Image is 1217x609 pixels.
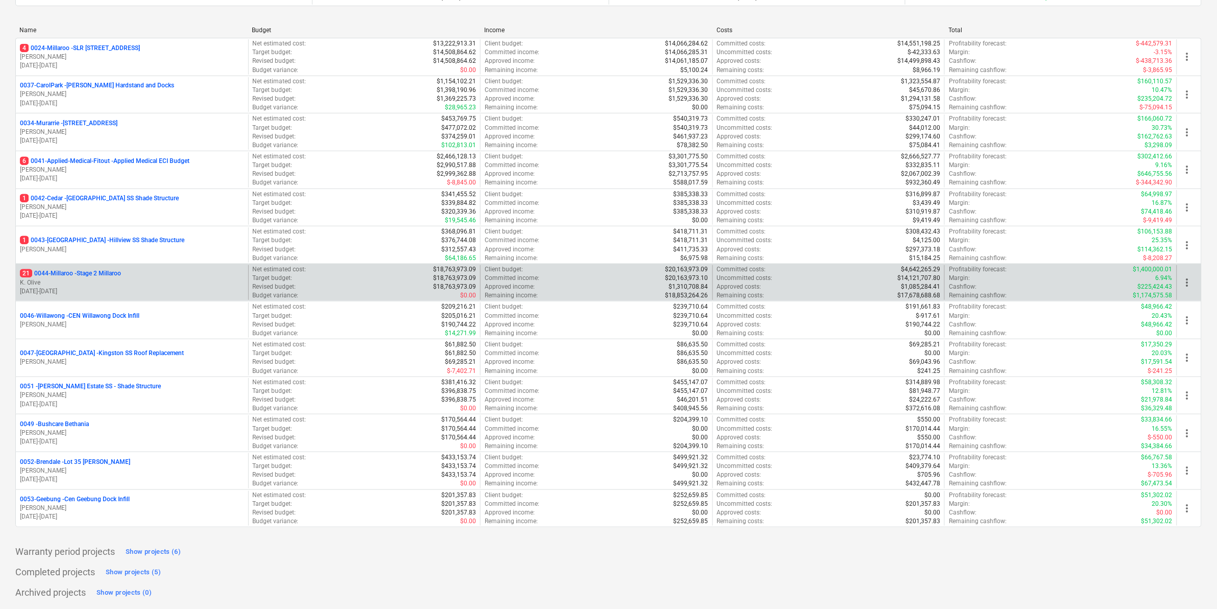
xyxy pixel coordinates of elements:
[1181,427,1194,439] span: more_vert
[485,95,535,103] p: Approved income :
[717,132,761,141] p: Approved costs :
[20,44,29,52] span: 4
[669,170,708,178] p: $2,713,757.95
[901,265,940,274] p: $4,642,265.29
[485,39,523,48] p: Client budget :
[253,39,306,48] p: Net estimated cost :
[913,216,940,225] p: $9,419.49
[253,57,296,65] p: Revised budget :
[20,269,121,278] p: 0044-Millaroo - Stage 2 Millaroo
[1152,124,1173,132] p: 30.73%
[441,132,476,141] p: $374,259.01
[665,291,708,300] p: $18,853,264.26
[1181,502,1194,514] span: more_vert
[485,190,523,199] p: Client budget :
[253,236,293,245] p: Target budget :
[901,95,940,103] p: $1,294,131.58
[20,119,244,145] div: 0034-Murarrie -[STREET_ADDRESS][PERSON_NAME][DATE]-[DATE]
[897,57,940,65] p: $14,499,898.43
[441,141,476,150] p: $102,813.01
[717,170,761,178] p: Approved costs :
[717,57,761,65] p: Approved costs :
[693,103,708,112] p: $0.00
[717,207,761,216] p: Approved costs :
[1143,66,1173,75] p: $-3,865.95
[717,283,761,291] p: Approved costs :
[20,136,244,145] p: [DATE] - [DATE]
[949,199,970,207] p: Margin :
[253,254,299,263] p: Budget variance :
[949,170,976,178] p: Cashflow :
[717,245,761,254] p: Approved costs :
[437,161,476,170] p: $2,990,517.88
[1138,170,1173,178] p: $646,755.56
[1136,39,1173,48] p: $-442,579.31
[485,141,538,150] p: Remaining income :
[485,236,539,245] p: Committed income :
[485,161,539,170] p: Committed income :
[1181,352,1194,364] span: more_vert
[485,86,539,95] p: Committed income :
[433,265,476,274] p: $18,763,973.09
[905,207,940,216] p: $310,919.87
[674,245,708,254] p: $411,735.33
[20,495,244,521] div: 0053-Geebung -Cen Geebung Dock Infill[PERSON_NAME][DATE]-[DATE]
[20,358,244,366] p: [PERSON_NAME]
[253,86,293,95] p: Target budget :
[1181,88,1194,101] span: more_vert
[20,495,130,504] p: 0053-Geebung - Cen Geebung Dock Infill
[949,27,1173,34] div: Total
[717,86,773,95] p: Uncommitted costs :
[485,77,523,86] p: Client budget :
[253,77,306,86] p: Net estimated cost :
[20,44,244,70] div: 40024-Millaroo -SLR [STREET_ADDRESS][PERSON_NAME][DATE]-[DATE]
[445,254,476,263] p: $64,186.65
[1138,245,1173,254] p: $114,362.15
[949,236,970,245] p: Margin :
[20,420,244,446] div: 0049 -Bushcare Bethania[PERSON_NAME][DATE]-[DATE]
[717,27,941,34] div: Costs
[20,245,244,254] p: [PERSON_NAME]
[949,57,976,65] p: Cashflow :
[485,178,538,187] p: Remaining income :
[437,95,476,103] p: $1,369,225.73
[1141,207,1173,216] p: $74,418.46
[717,95,761,103] p: Approved costs :
[20,203,244,212] p: [PERSON_NAME]
[441,245,476,254] p: $312,557.43
[901,170,940,178] p: $2,067,002.39
[20,349,244,366] div: 0047-[GEOGRAPHIC_DATA] -Kingston SS Roof Replacement[PERSON_NAME]
[485,114,523,123] p: Client budget :
[253,283,296,291] p: Revised budget :
[908,48,940,57] p: $-42,333.63
[20,194,179,203] p: 0042-Cedar - [GEOGRAPHIC_DATA] SS Shade Structure
[949,265,1007,274] p: Profitability forecast :
[1143,216,1173,225] p: $-9,419.49
[20,287,244,296] p: [DATE] - [DATE]
[253,178,299,187] p: Budget variance :
[1133,265,1173,274] p: $1,400,000.01
[949,216,1007,225] p: Remaining cashflow :
[913,236,940,245] p: $4,125.00
[1138,152,1173,161] p: $302,412.66
[717,48,773,57] p: Uncommitted costs :
[253,207,296,216] p: Revised budget :
[949,77,1007,86] p: Profitability forecast :
[20,458,244,484] div: 0052-Brendale -Lot 35 [PERSON_NAME][PERSON_NAME][DATE]-[DATE]
[717,124,773,132] p: Uncommitted costs :
[253,291,299,300] p: Budget variance :
[485,283,535,291] p: Approved income :
[1143,254,1173,263] p: $-8,208.27
[901,77,940,86] p: $1,323,554.87
[20,312,244,329] div: 0046-Willawong -CEN Willawong Dock Infill[PERSON_NAME]
[693,216,708,225] p: $0.00
[674,227,708,236] p: $418,711.31
[253,227,306,236] p: Net estimated cost :
[20,278,244,287] p: K. Olive
[253,245,296,254] p: Revised budget :
[669,77,708,86] p: $1,529,336.30
[433,39,476,48] p: $13,222,913.31
[674,199,708,207] p: $385,338.33
[441,199,476,207] p: $339,884.82
[949,103,1007,112] p: Remaining cashflow :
